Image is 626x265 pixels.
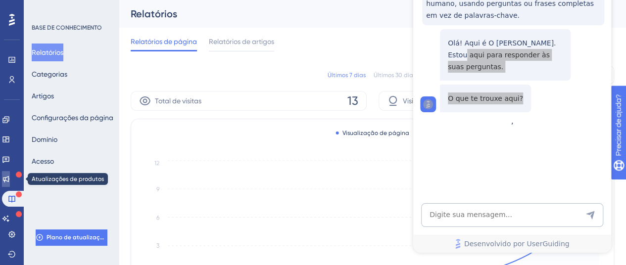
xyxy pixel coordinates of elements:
font: 13 [347,94,358,108]
tspan: 6 [156,214,159,221]
font: Total de visitas [155,97,201,105]
font: Relatórios de artigos [209,38,274,45]
font: Últimos 30 dias [374,72,416,79]
font: Precisar de ajuda? [23,4,85,12]
font: Últimos 7 dias [328,72,366,79]
font: Visitantes Únicos [403,97,456,105]
tspan: 12 [154,160,159,167]
tspan: 3 [156,242,159,249]
font: Visualização de página [342,130,409,136]
tspan: 9 [156,186,159,193]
